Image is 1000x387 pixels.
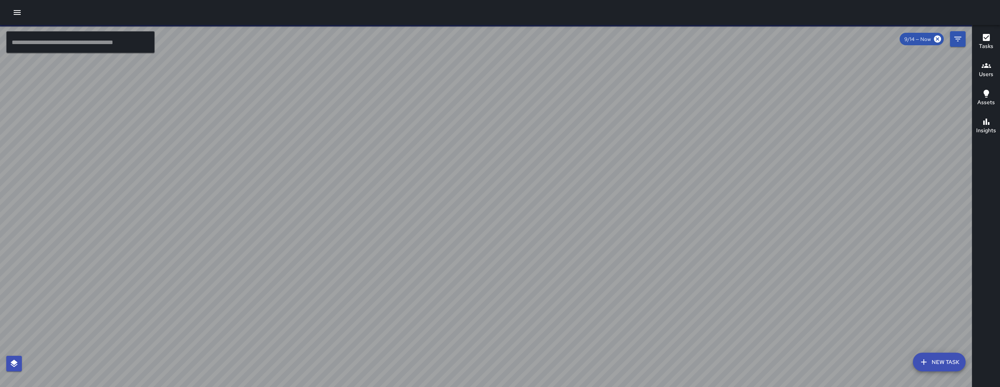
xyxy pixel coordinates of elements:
[900,33,944,45] div: 9/14 — Now
[972,84,1000,112] button: Assets
[977,98,995,107] h6: Assets
[972,56,1000,84] button: Users
[913,353,966,371] button: New Task
[972,112,1000,140] button: Insights
[972,28,1000,56] button: Tasks
[979,70,993,79] h6: Users
[979,42,993,51] h6: Tasks
[900,36,936,43] span: 9/14 — Now
[976,126,996,135] h6: Insights
[950,31,966,47] button: Filters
